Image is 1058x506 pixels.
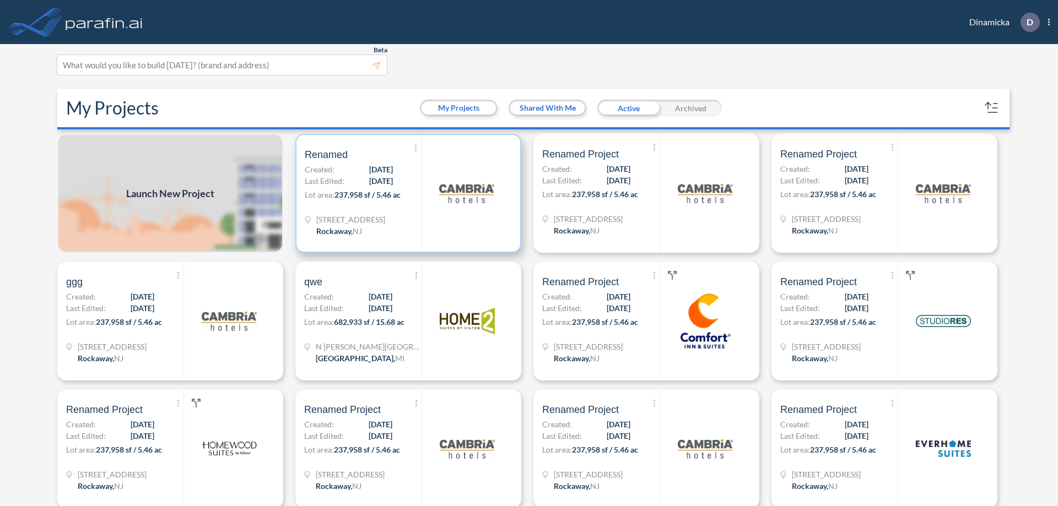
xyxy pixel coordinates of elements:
span: Renamed Project [542,275,619,289]
p: D [1027,17,1033,27]
h2: My Projects [66,97,159,118]
span: Rockaway , [554,481,590,491]
span: 237,958 sf / 5.46 ac [810,445,876,454]
span: Created: [542,291,572,302]
div: Rockaway, NJ [554,225,600,236]
span: Last Edited: [305,175,344,187]
span: Renamed [305,148,348,161]
span: 237,958 sf / 5.46 ac [810,317,876,327]
span: Created: [304,291,334,302]
span: 237,958 sf / 5.46 ac [810,189,876,199]
button: My Projects [422,101,496,115]
span: Rockaway , [316,481,352,491]
span: ggg [66,275,83,289]
span: Lot area: [304,317,334,327]
img: logo [916,293,971,349]
span: Lot area: [542,317,572,327]
span: NJ [352,481,361,491]
span: 321 Mt Hope Ave [554,341,623,352]
span: Created: [780,163,810,175]
span: NJ [590,226,600,235]
img: logo [63,11,145,33]
span: Rockaway , [78,353,114,363]
span: 321 Mt Hope Ave [792,213,861,225]
div: Rockaway, NJ [78,352,123,364]
span: 237,958 sf / 5.46 ac [334,445,400,454]
span: Renamed Project [780,275,857,289]
span: 321 Mt Hope Ave [554,469,623,480]
span: [DATE] [607,291,630,302]
span: NJ [353,226,362,236]
span: 237,958 sf / 5.46 ac [96,445,162,454]
span: Rockaway , [316,226,353,236]
img: logo [202,293,257,349]
img: logo [678,421,733,476]
span: NJ [590,353,600,363]
span: Created: [304,418,334,430]
span: [DATE] [369,291,392,302]
a: Launch New Project [57,134,283,253]
span: Lot area: [304,445,334,454]
span: Renamed Project [66,403,143,416]
span: [DATE] [131,418,154,430]
span: MI [395,353,404,363]
span: [DATE] [369,164,393,175]
span: 321 Mt Hope Ave [792,469,861,480]
span: Created: [542,418,572,430]
span: N Wyndham Hill Dr NE [316,341,420,352]
span: Lot area: [780,189,810,199]
span: 321 Mt Hope Ave [792,341,861,352]
div: Archived [660,100,722,116]
span: Lot area: [542,445,572,454]
span: 321 Mt Hope Ave [316,214,385,225]
div: Rockaway, NJ [792,352,838,364]
span: [DATE] [369,430,392,442]
button: sort [983,99,1001,117]
span: Created: [542,163,572,175]
span: Last Edited: [304,302,344,314]
span: [DATE] [845,163,868,175]
span: 237,958 sf / 5.46 ac [96,317,162,327]
span: NJ [828,481,838,491]
span: Lot area: [66,445,96,454]
span: [DATE] [607,163,630,175]
span: Last Edited: [542,175,582,186]
span: 682,933 sf / 15.68 ac [334,317,404,327]
span: [DATE] [845,291,868,302]
span: Lot area: [542,189,572,199]
img: logo [202,421,257,476]
span: [DATE] [369,302,392,314]
img: logo [678,166,733,221]
span: NJ [828,353,838,363]
img: logo [440,421,495,476]
span: Beta [374,46,387,55]
span: [DATE] [131,291,154,302]
div: Dinamicka [953,13,1050,32]
span: NJ [590,481,600,491]
span: Rockaway , [792,481,828,491]
span: 321 Mt Hope Ave [554,213,623,225]
span: [DATE] [607,302,630,314]
span: [DATE] [845,175,868,186]
div: Rockaway, NJ [554,480,600,492]
div: Rockaway, NJ [792,480,838,492]
div: Rockaway, NJ [78,480,123,492]
span: qwe [304,275,322,289]
span: 237,958 sf / 5.46 ac [572,317,638,327]
span: [GEOGRAPHIC_DATA] , [316,353,395,363]
img: logo [439,166,494,221]
span: Last Edited: [66,430,106,442]
span: Rockaway , [792,353,828,363]
span: 321 Mt Hope Ave [316,469,385,480]
span: [DATE] [369,418,392,430]
span: Renamed Project [542,148,619,161]
img: logo [678,293,733,349]
span: NJ [114,481,123,491]
span: Lot area: [780,445,810,454]
span: [DATE] [131,302,154,314]
img: logo [916,166,971,221]
img: logo [440,293,495,349]
span: Renamed Project [780,148,857,161]
span: 237,958 sf / 5.46 ac [572,189,638,199]
span: Created: [66,291,96,302]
